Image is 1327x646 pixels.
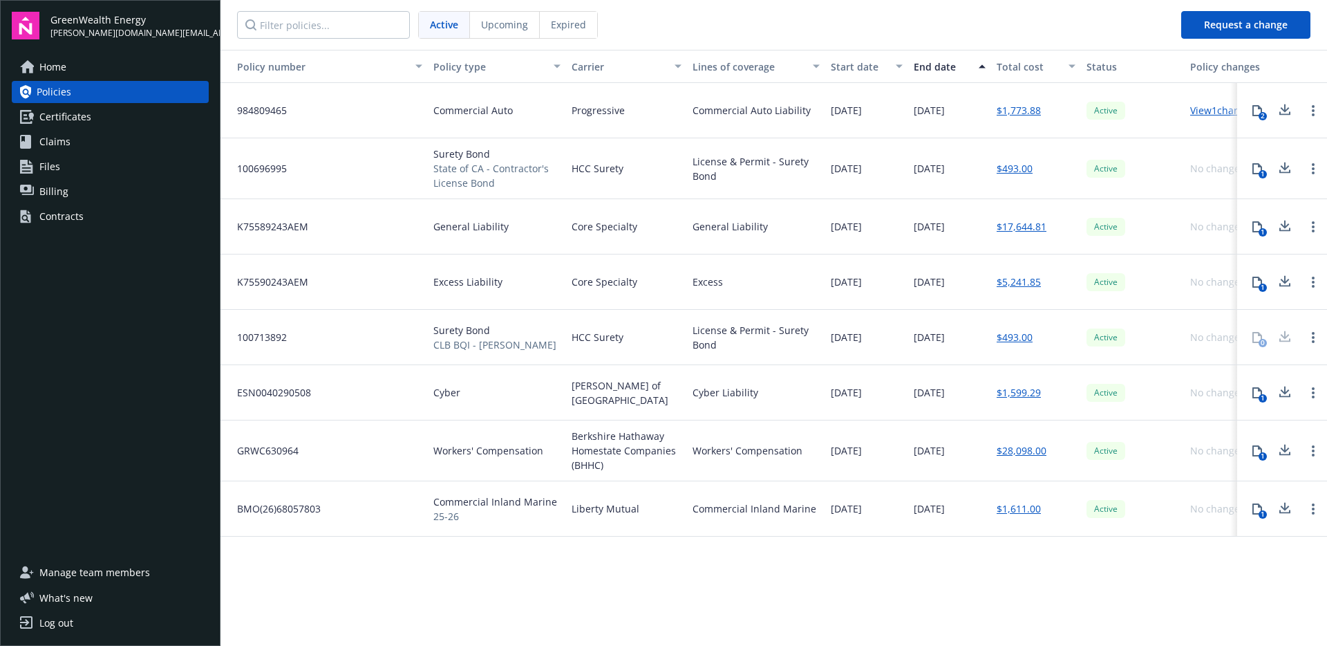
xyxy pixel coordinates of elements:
[566,50,687,83] button: Carrier
[914,275,945,289] span: [DATE]
[433,161,561,190] span: State of CA - Contractor's License Bond
[37,81,71,103] span: Policies
[50,12,209,39] button: GreenWealth Energy[PERSON_NAME][DOMAIN_NAME][EMAIL_ADDRESS][PERSON_NAME][DOMAIN_NAME]
[1259,228,1267,237] div: 1
[433,219,509,234] span: General Liability
[1081,50,1185,83] button: Status
[1190,443,1245,458] div: No changes
[693,501,816,516] div: Commercial Inland Marine
[226,219,308,234] span: K75589243AEM
[1092,503,1120,515] span: Active
[433,443,543,458] span: Workers' Compensation
[825,50,908,83] button: Start date
[914,330,945,344] span: [DATE]
[237,11,410,39] input: Filter policies...
[908,50,991,83] button: End date
[997,219,1046,234] a: $17,644.81
[914,161,945,176] span: [DATE]
[693,219,768,234] div: General Liability
[433,275,502,289] span: Excess Liability
[1092,276,1120,288] span: Active
[997,275,1041,289] a: $5,241.85
[572,219,637,234] span: Core Specialty
[433,103,513,118] span: Commercial Auto
[831,219,862,234] span: [DATE]
[39,131,70,153] span: Claims
[226,275,308,289] span: K75590243AEM
[1305,102,1321,119] a: Open options
[226,59,407,74] div: Policy number
[1190,330,1245,344] div: No changes
[226,59,407,74] div: Toggle SortBy
[572,501,639,516] span: Liberty Mutual
[991,50,1081,83] button: Total cost
[693,103,811,118] div: Commercial Auto Liability
[997,103,1041,118] a: $1,773.88
[693,154,820,183] div: License & Permit - Surety Bond
[572,330,623,344] span: HCC Surety
[433,495,557,509] span: Commercial Inland Marine
[1092,221,1120,233] span: Active
[39,591,93,605] span: What ' s new
[1305,274,1321,290] a: Open options
[687,50,825,83] button: Lines of coverage
[226,330,287,344] span: 100713892
[39,106,91,128] span: Certificates
[572,378,681,407] span: [PERSON_NAME] of [GEOGRAPHIC_DATA]
[433,59,545,74] div: Policy type
[12,156,209,178] a: Files
[693,385,758,400] div: Cyber Liability
[1190,501,1245,516] div: No changes
[831,501,862,516] span: [DATE]
[433,338,556,352] span: CLB BQI - [PERSON_NAME]
[12,591,115,605] button: What's new
[1243,437,1271,465] button: 1
[433,385,460,400] span: Cyber
[1190,59,1265,74] div: Policy changes
[997,385,1041,400] a: $1,599.29
[433,323,556,338] span: Surety Bond
[1190,385,1245,400] div: No changes
[430,17,458,32] span: Active
[12,131,209,153] a: Claims
[831,161,862,176] span: [DATE]
[1259,284,1267,292] div: 1
[39,612,73,634] div: Log out
[572,103,625,118] span: Progressive
[997,501,1041,516] a: $1,611.00
[12,205,209,228] a: Contracts
[914,219,945,234] span: [DATE]
[831,103,862,118] span: [DATE]
[481,17,528,32] span: Upcoming
[1259,510,1267,519] div: 1
[551,17,586,32] span: Expired
[1243,268,1271,296] button: 1
[1092,331,1120,344] span: Active
[1305,160,1321,177] a: Open options
[1190,219,1245,234] div: No changes
[693,59,804,74] div: Lines of coverage
[997,59,1060,74] div: Total cost
[433,509,557,524] span: 25-26
[12,106,209,128] a: Certificates
[1190,104,1256,117] a: View 1 changes
[226,103,287,118] span: 984809465
[1086,59,1179,74] div: Status
[831,59,887,74] div: Start date
[693,443,802,458] div: Workers' Compensation
[831,330,862,344] span: [DATE]
[1092,163,1120,175] span: Active
[1305,443,1321,459] a: Open options
[1190,161,1245,176] div: No changes
[997,161,1033,176] a: $493.00
[1243,495,1271,523] button: 1
[831,275,862,289] span: [DATE]
[226,161,287,176] span: 100696995
[572,275,637,289] span: Core Specialty
[1243,379,1271,407] button: 1
[1305,329,1321,346] a: Open options
[1243,155,1271,183] button: 1
[1243,213,1271,241] button: 1
[433,147,561,161] span: Surety Bond
[693,323,820,352] div: License & Permit - Surety Bond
